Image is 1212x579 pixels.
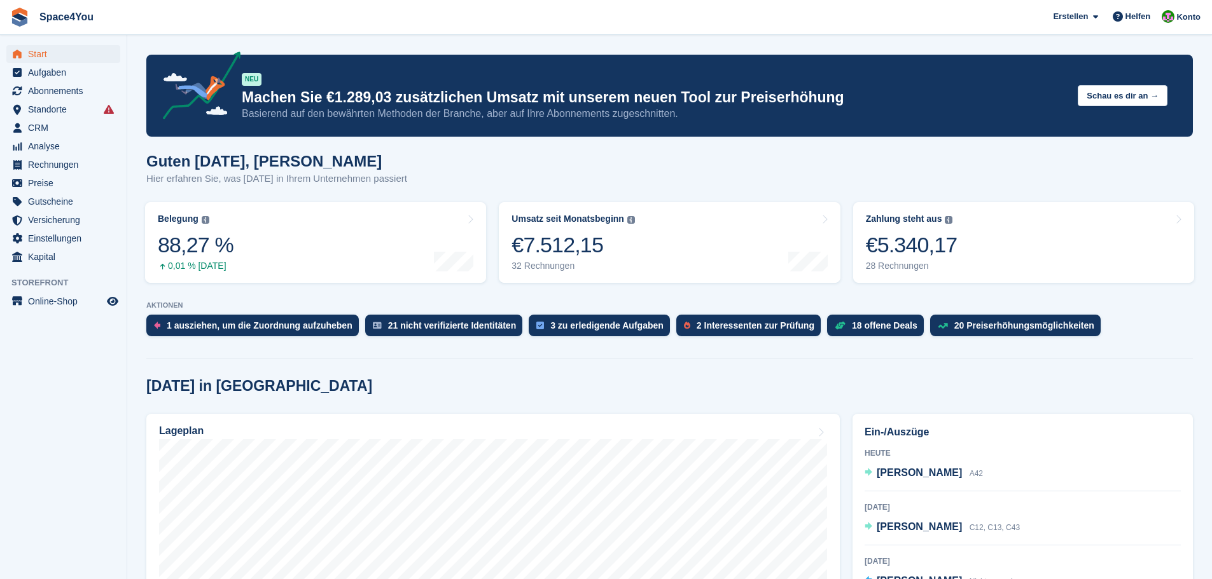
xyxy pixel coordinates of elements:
img: icon-info-grey-7440780725fd019a000dd9b08b2336e03edf1995a4989e88bcd33f0948082b44.svg [627,216,635,224]
h1: Guten [DATE], [PERSON_NAME] [146,153,407,170]
a: 3 zu erledigende Aufgaben [529,315,676,343]
a: Belegung 88,27 % 0,01 % [DATE] [145,202,486,283]
i: Es sind Fehler bei der Synchronisierung von Smart-Einträgen aufgetreten [104,104,114,114]
img: deal-1b604bf984904fb50ccaf53a9ad4b4a5d6e5aea283cecdc64d6e3604feb123c2.svg [835,321,846,330]
a: menu [6,211,120,229]
a: menu [6,64,120,81]
img: icon-info-grey-7440780725fd019a000dd9b08b2336e03edf1995a4989e88bcd33f0948082b44.svg [202,216,209,224]
h2: Lageplan [159,425,204,437]
a: [PERSON_NAME] C12, C13, C43 [865,519,1020,536]
a: menu [6,119,120,137]
img: prospect-51fa495bee0391a8d652442698ab0144808aea92771e9ea1ae160a38d050c398.svg [684,322,690,329]
a: Zahlung steht aus €5.340,17 28 Rechnungen [853,202,1194,283]
div: €7.512,15 [512,232,635,258]
a: menu [6,229,120,247]
div: 88,27 % [158,232,233,258]
div: 1 ausziehen, um die Zuordnung aufzuheben [167,320,352,330]
span: CRM [28,119,104,137]
a: menu [6,174,120,192]
img: icon-info-grey-7440780725fd019a000dd9b08b2336e03edf1995a4989e88bcd33f0948082b44.svg [945,216,952,224]
a: menu [6,45,120,63]
span: Standorte [28,100,104,118]
img: move_outs_to_deallocate_icon-f764333ba52eb49d3ac5e1228854f67142a1ed5810a6f6cc68b1a99e826820c5.svg [154,322,160,329]
p: Machen Sie €1.289,03 zusätzlichen Umsatz mit unserem neuen Tool zur Preiserhöhung [242,88,1068,107]
span: Erstellen [1053,10,1088,23]
span: Online-Shop [28,292,104,310]
div: €5.340,17 [866,232,958,258]
a: menu [6,193,120,210]
a: menu [6,100,120,118]
div: 21 nicht verifizierte Identitäten [388,320,517,330]
span: Storefront [11,276,127,289]
img: price-adjustments-announcement-icon-8257ccfd72463d97f412b2fc003d46551f7dbcb40ab6d574587a9cd5c0d94... [152,51,241,124]
span: [PERSON_NAME] [877,467,962,478]
p: AKTIONEN [146,301,1193,310]
div: Zahlung steht aus [866,214,942,224]
div: NEU [242,73,261,86]
span: Versicherung [28,211,104,229]
a: 18 offene Deals [827,315,930,343]
a: Space4You [34,6,99,27]
span: Gutscheine [28,193,104,210]
h2: Ein-/Auszüge [865,425,1181,440]
span: Rechnungen [28,156,104,174]
img: stora-icon-8386f47178a22dfd0bd8f6a31ec36ba5ce8667c1dd55bd0f319d3a0aa187defe.svg [10,8,29,27]
a: menu [6,156,120,174]
div: 2 Interessenten zur Prüfung [697,320,814,330]
span: Analyse [28,137,104,155]
p: Basierend auf den bewährten Methoden der Branche, aber auf Ihre Abonnements zugeschnitten. [242,107,1068,121]
span: Kapital [28,248,104,266]
a: 21 nicht verifizierte Identitäten [365,315,529,343]
a: Umsatz seit Monatsbeginn €7.512,15 32 Rechnungen [499,202,840,283]
a: Vorschau-Shop [105,294,120,309]
span: Konto [1176,11,1201,24]
a: [PERSON_NAME] A42 [865,465,983,482]
img: price_increase_opportunities-93ffe204e8149a01c8c9dc8f82e8f89637d9d84a8eef4429ea346261dce0b2c0.svg [938,323,948,329]
span: Aufgaben [28,64,104,81]
a: menu [6,82,120,100]
div: 0,01 % [DATE] [158,261,233,271]
div: [DATE] [865,555,1181,567]
a: 2 Interessenten zur Prüfung [676,315,827,343]
a: menu [6,137,120,155]
img: Luca-André Talhoff [1162,10,1174,23]
a: 1 ausziehen, um die Zuordnung aufzuheben [146,315,365,343]
a: menu [6,248,120,266]
div: [DATE] [865,501,1181,513]
div: 3 zu erledigende Aufgaben [550,320,664,330]
a: 20 Preiserhöhungsmöglichkeiten [930,315,1107,343]
div: Heute [865,447,1181,459]
div: Belegung [158,214,199,224]
h2: [DATE] in [GEOGRAPHIC_DATA] [146,378,372,395]
span: A42 [970,469,983,478]
span: C12, C13, C43 [970,523,1020,532]
img: verify_identity-adf6edd0f0f0b5bbfe63781bf79b02c33cf7c696d77639b501bdc392416b5a36.svg [373,322,382,329]
p: Hier erfahren Sie, was [DATE] in Ihrem Unternehmen passiert [146,172,407,186]
span: Abonnements [28,82,104,100]
div: 20 Preiserhöhungsmöglichkeiten [954,320,1094,330]
span: Einstellungen [28,229,104,247]
img: task-75834270c22a3079a89374b754ae025e5fb1db73e45f91037f5363f120a921f8.svg [536,322,544,329]
span: Start [28,45,104,63]
span: Helfen [1125,10,1151,23]
div: 32 Rechnungen [512,261,635,271]
button: Schau es dir an → [1078,85,1167,106]
span: [PERSON_NAME] [877,521,962,532]
div: 18 offene Deals [852,320,917,330]
div: 28 Rechnungen [866,261,958,271]
div: Umsatz seit Monatsbeginn [512,214,624,224]
a: Speisekarte [6,292,120,310]
span: Preise [28,174,104,192]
